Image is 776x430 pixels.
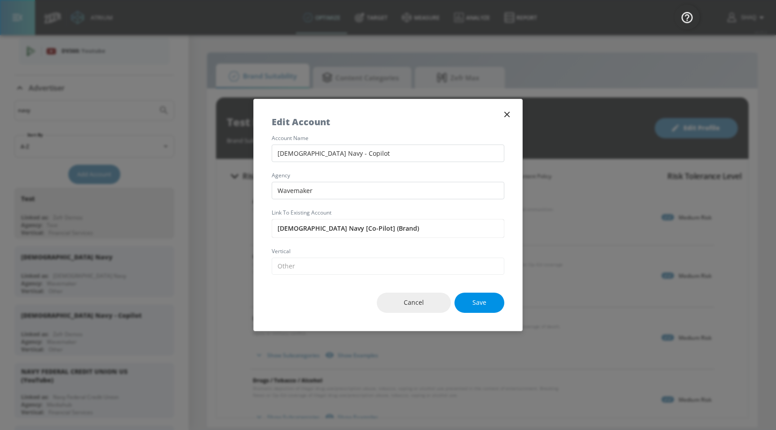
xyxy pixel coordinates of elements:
input: Enter account name [272,145,504,162]
label: agency [272,173,504,178]
button: Open Resource Center [675,4,700,30]
span: Cancel [395,297,433,308]
h5: Edit Account [272,117,330,127]
input: Enter account name [272,219,504,238]
label: vertical [272,249,504,254]
button: Save [454,293,504,313]
button: Cancel [377,293,451,313]
input: Enter agency name [272,182,504,199]
span: Save [472,297,486,308]
label: account name [272,136,504,141]
input: Select Vertical [272,258,504,275]
label: Link to Existing Account [272,210,504,215]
